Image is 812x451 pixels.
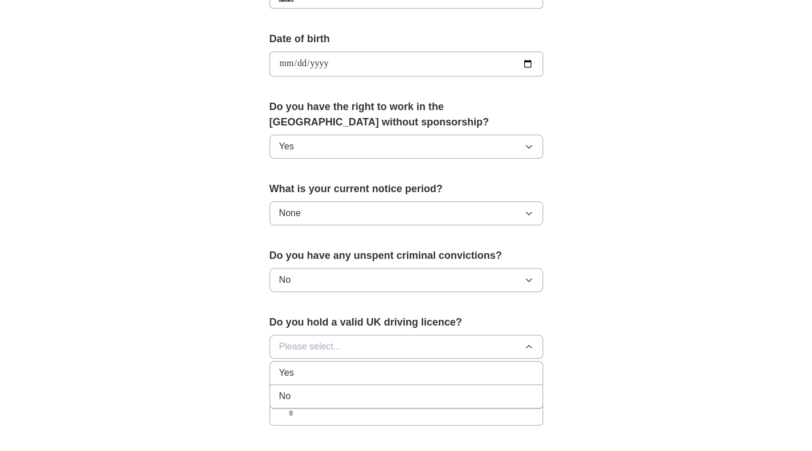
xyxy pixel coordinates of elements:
label: What is your current notice period? [270,181,543,197]
span: Yes [279,366,294,380]
span: None [279,206,301,220]
label: Do you have the right to work in the [GEOGRAPHIC_DATA] without sponsorship? [270,99,543,130]
span: Yes [279,140,294,153]
button: Please select... [270,335,543,359]
span: Please select... [279,340,341,354]
button: Yes [270,135,543,159]
label: Do you have any unspent criminal convictions? [270,248,543,263]
button: None [270,201,543,225]
span: No [279,273,291,287]
label: Date of birth [270,31,543,47]
label: Do you hold a valid UK driving licence? [270,315,543,330]
span: No [279,389,291,403]
button: No [270,268,543,292]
